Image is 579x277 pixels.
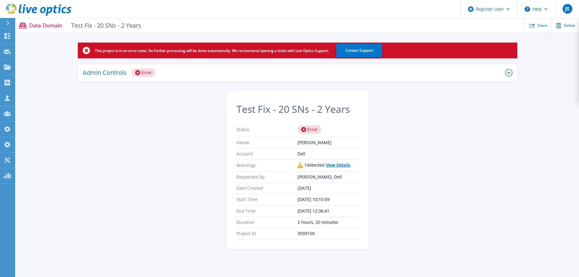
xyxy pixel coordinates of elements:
span: Delete [564,24,575,27]
span: JR [565,6,569,11]
div: Error [132,68,155,77]
p: Date Created [236,186,298,191]
p: Warnings [236,163,298,168]
div: 2 hours, 20 minutes [298,220,359,225]
p: Project ID [236,231,298,236]
p: Start Time [236,197,298,202]
p: Status [236,125,298,134]
p: Account [236,151,298,156]
div: [DATE] [298,186,359,191]
p: This project is in an error state. No further processing will be done automatically. We recommend... [95,48,329,53]
div: Dell [298,151,359,156]
span: Share [537,24,547,27]
p: Admin Controls [83,70,127,76]
h2: Test Fix - 20 SNs - 2 Years [236,104,359,115]
div: [PERSON_NAME], Dell [298,175,359,179]
div: [DATE] 10:15:59 [298,197,359,202]
p: Data Domain [29,22,142,29]
p: Duration [236,220,298,225]
button: Contact Support [336,44,382,57]
div: 1 detected [298,163,359,168]
p: End Time [236,209,298,213]
p: Requested By [236,175,298,179]
div: 3039159 [298,231,359,236]
a: View Details [326,162,350,168]
span: Test Fix - 20 SNs - 2 Years [67,22,142,29]
div: [PERSON_NAME] [298,140,359,145]
p: Owner [236,140,298,145]
div: Error [298,125,321,134]
div: [DATE] 12:36:41 [298,209,359,213]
